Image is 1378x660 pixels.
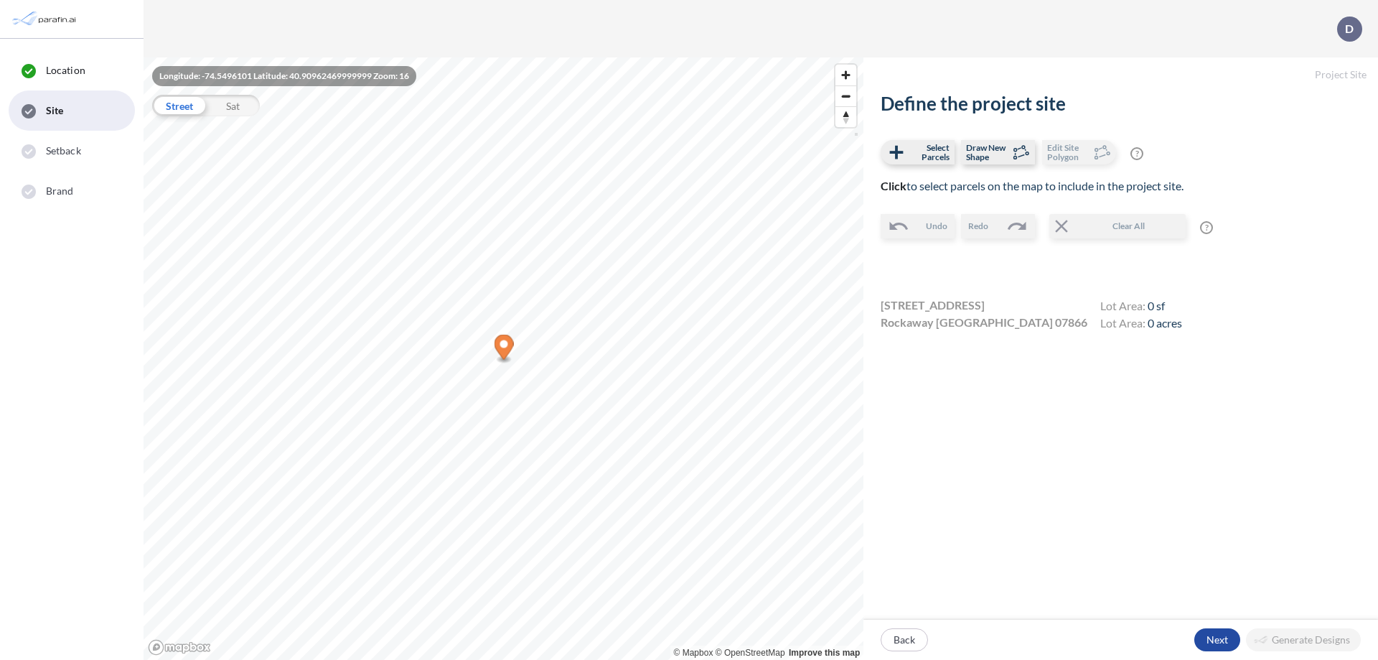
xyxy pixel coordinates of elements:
[881,179,906,192] b: Click
[835,65,856,85] button: Zoom in
[881,179,1184,192] span: to select parcels on the map to include in the project site.
[674,648,713,658] a: Mapbox
[1194,628,1240,651] button: Next
[881,93,1361,115] h2: Define the project site
[11,6,80,32] img: Parafin
[961,214,1035,238] button: Redo
[1049,214,1186,238] button: Clear All
[881,297,985,314] span: [STREET_ADDRESS]
[881,314,1087,331] span: Rockaway [GEOGRAPHIC_DATA] 07866
[1100,316,1182,333] h4: Lot Area:
[835,85,856,106] button: Zoom out
[1345,22,1354,35] p: D
[968,220,988,233] span: Redo
[1200,221,1213,234] span: ?
[152,66,416,86] div: Longitude: -74.5496101 Latitude: 40.90962469999999 Zoom: 16
[894,633,915,647] p: Back
[789,648,860,658] a: Improve this map
[835,86,856,106] span: Zoom out
[46,63,85,78] span: Location
[835,106,856,127] button: Reset bearing to north
[206,95,260,116] div: Sat
[907,143,950,162] span: Select Parcels
[966,143,1008,162] span: Draw New Shape
[1206,633,1228,647] p: Next
[716,648,785,658] a: OpenStreetMap
[1148,299,1165,312] span: 0 sf
[46,144,81,158] span: Setback
[835,107,856,127] span: Reset bearing to north
[1047,143,1089,162] span: Edit Site Polygon
[881,214,955,238] button: Undo
[1072,220,1184,233] span: Clear All
[1148,316,1182,330] span: 0 acres
[148,639,211,656] a: Mapbox homepage
[926,220,947,233] span: Undo
[881,628,928,651] button: Back
[863,57,1378,93] h5: Project Site
[1100,299,1182,316] h4: Lot Area:
[152,95,206,116] div: Street
[495,335,514,364] div: Map marker
[144,57,863,660] canvas: Map
[1130,147,1143,160] span: ?
[46,184,74,198] span: Brand
[46,103,63,118] span: Site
